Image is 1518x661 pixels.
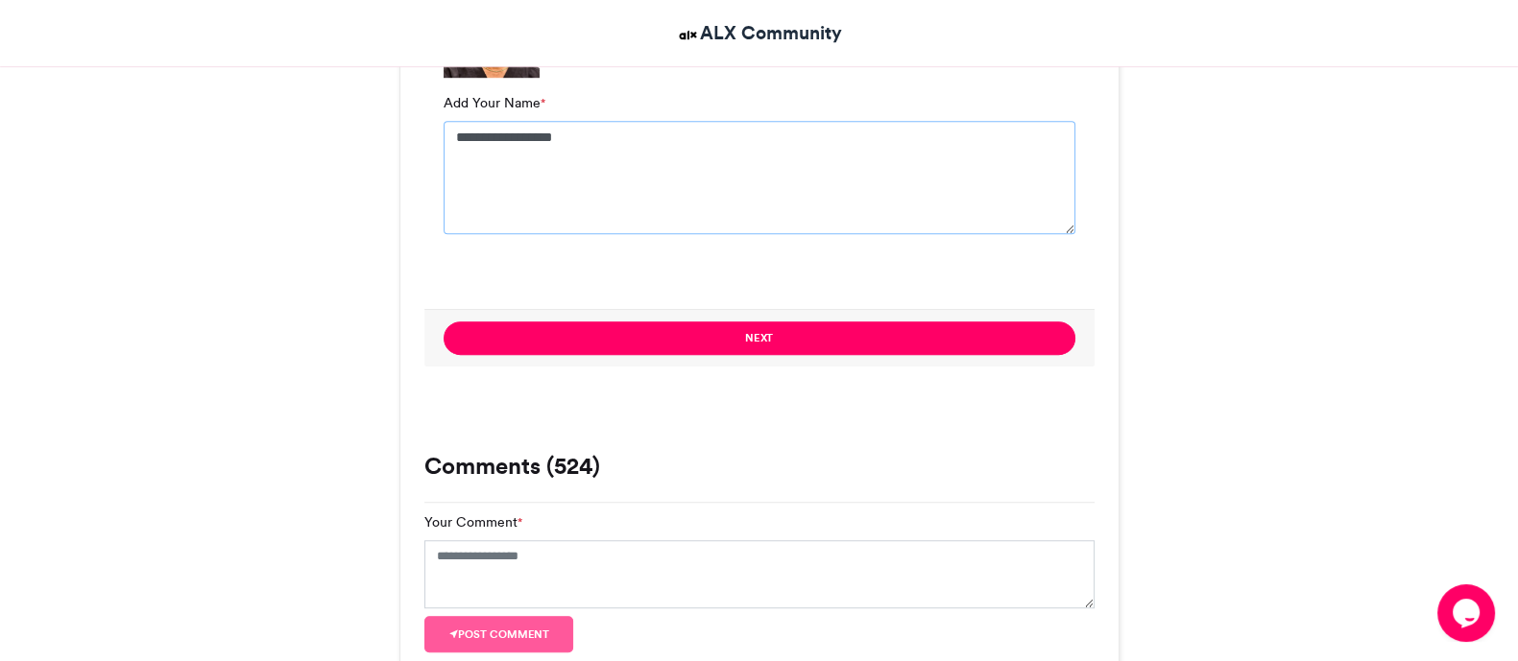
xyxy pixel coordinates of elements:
[1437,584,1499,642] iframe: chat widget
[424,455,1095,478] h3: Comments (524)
[424,512,522,532] label: Your Comment
[676,23,700,47] img: ALX Community
[424,616,574,652] button: Post comment
[444,93,545,113] label: Add Your Name
[444,321,1075,355] button: Next
[676,19,842,47] a: ALX Community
